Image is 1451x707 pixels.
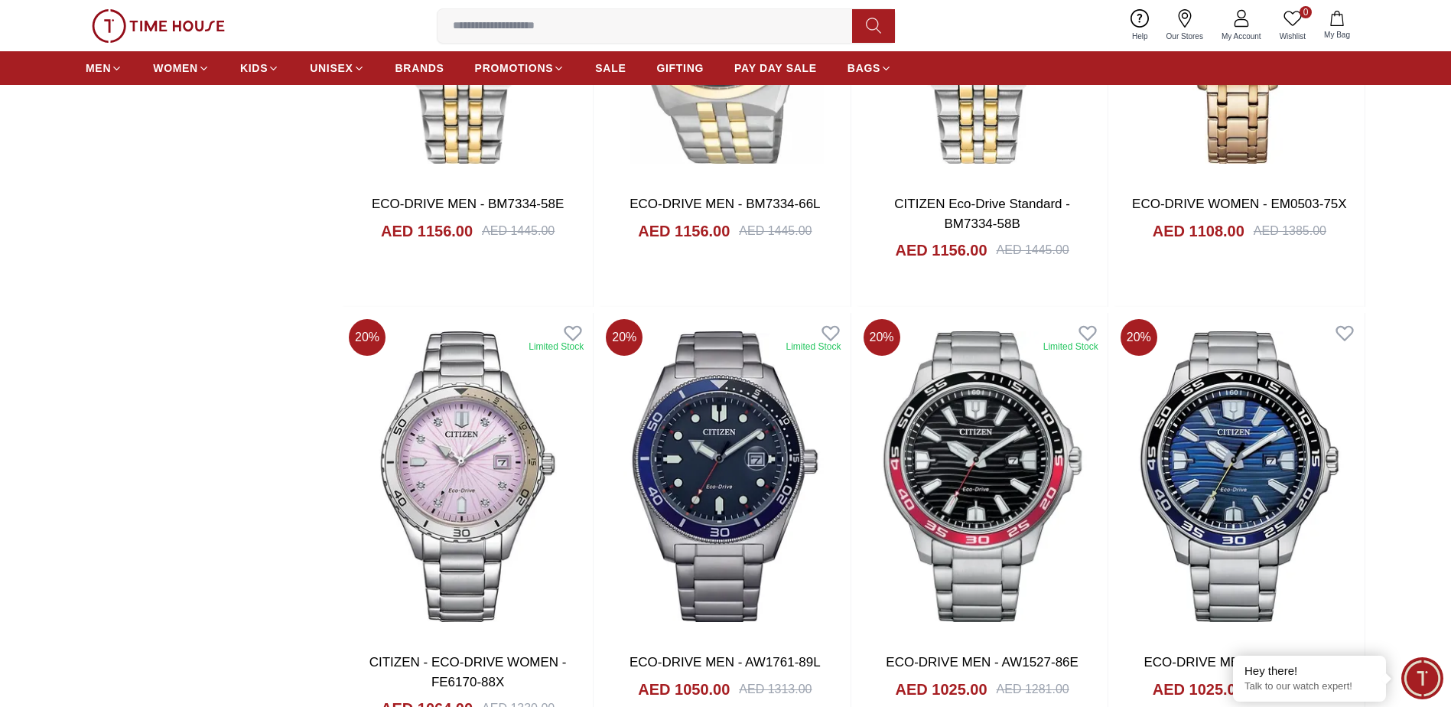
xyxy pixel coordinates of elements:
[895,679,987,700] h4: AED 1025.00
[638,220,730,242] h4: AED 1156.00
[1144,655,1336,670] a: ECO-DRIVE MEN - AW1525-81L
[381,220,473,242] h4: AED 1156.00
[997,680,1069,699] div: AED 1281.00
[1043,340,1098,353] div: Limited Stock
[86,54,122,82] a: MEN
[1300,6,1312,18] span: 0
[310,60,353,76] span: UNISEX
[1132,197,1347,211] a: ECO-DRIVE WOMEN - EM0503-75X
[240,54,279,82] a: KIDS
[1270,6,1315,45] a: 0Wishlist
[864,319,900,356] span: 20 %
[734,54,817,82] a: PAY DAY SALE
[886,655,1078,670] a: ECO-DRIVE MEN - AW1527-86E
[734,60,817,76] span: PAY DAY SALE
[848,54,892,82] a: BAGS
[372,197,564,211] a: ECO-DRIVE MEN - BM7334-58E
[1401,657,1443,699] div: Chat Widget
[349,319,386,356] span: 20 %
[1126,31,1154,42] span: Help
[1114,313,1365,640] img: ECO-DRIVE MEN - AW1525-81L
[1157,6,1212,45] a: Our Stores
[630,197,820,211] a: ECO-DRIVE MEN - BM7334-66L
[595,60,626,76] span: SALE
[739,222,812,240] div: AED 1445.00
[482,222,555,240] div: AED 1445.00
[1160,31,1209,42] span: Our Stores
[1244,680,1375,693] p: Talk to our watch expert!
[595,54,626,82] a: SALE
[786,340,841,353] div: Limited Stock
[92,9,225,43] img: ...
[1123,6,1157,45] a: Help
[895,239,987,261] h4: AED 1156.00
[857,313,1108,640] img: ECO-DRIVE MEN - AW1527-86E
[656,54,704,82] a: GIFTING
[638,679,730,700] h4: AED 1050.00
[1244,663,1375,679] div: Hey there!
[529,340,584,353] div: Limited Stock
[656,60,704,76] span: GIFTING
[739,680,812,699] div: AED 1313.00
[343,313,593,640] img: CITIZEN - ECO-DRIVE WOMEN - FE6170-88X
[395,60,444,76] span: BRANDS
[1215,31,1267,42] span: My Account
[1254,222,1326,240] div: AED 1385.00
[310,54,364,82] a: UNISEX
[600,313,850,640] img: ECO-DRIVE MEN - AW1761-89L
[997,241,1069,259] div: AED 1445.00
[475,60,554,76] span: PROMOTIONS
[240,60,268,76] span: KIDS
[1318,29,1356,41] span: My Bag
[395,54,444,82] a: BRANDS
[1153,220,1244,242] h4: AED 1108.00
[86,60,111,76] span: MEN
[1274,31,1312,42] span: Wishlist
[1153,679,1244,700] h4: AED 1025.00
[369,655,567,689] a: CITIZEN - ECO-DRIVE WOMEN - FE6170-88X
[606,319,643,356] span: 20 %
[1121,319,1157,356] span: 20 %
[153,60,198,76] span: WOMEN
[848,60,880,76] span: BAGS
[475,54,565,82] a: PROMOTIONS
[630,655,821,670] a: ECO-DRIVE MEN - AW1761-89L
[894,197,1070,231] a: CITIZEN Eco-Drive Standard - BM7334-58B
[153,54,210,82] a: WOMEN
[1315,8,1359,44] button: My Bag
